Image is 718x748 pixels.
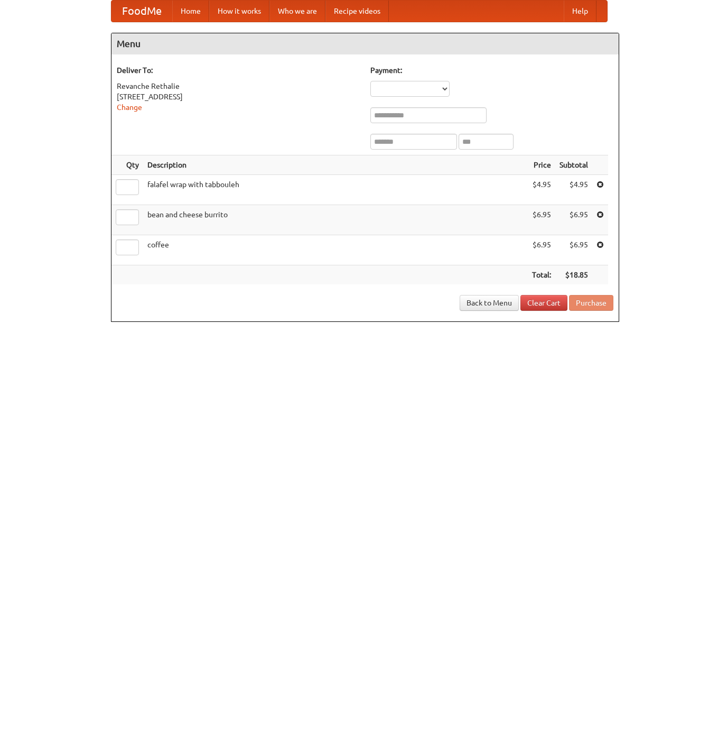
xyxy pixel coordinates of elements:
[564,1,596,22] a: Help
[172,1,209,22] a: Home
[528,175,555,205] td: $4.95
[143,155,528,175] th: Description
[370,65,613,76] h5: Payment:
[555,265,592,285] th: $18.85
[111,155,143,175] th: Qty
[143,205,528,235] td: bean and cheese burrito
[555,155,592,175] th: Subtotal
[117,65,360,76] h5: Deliver To:
[143,175,528,205] td: falafel wrap with tabbouleh
[209,1,269,22] a: How it works
[520,295,567,311] a: Clear Cart
[117,91,360,102] div: [STREET_ADDRESS]
[269,1,325,22] a: Who we are
[569,295,613,311] button: Purchase
[555,205,592,235] td: $6.95
[528,235,555,265] td: $6.95
[111,1,172,22] a: FoodMe
[528,155,555,175] th: Price
[528,205,555,235] td: $6.95
[111,33,619,54] h4: Menu
[555,175,592,205] td: $4.95
[117,81,360,91] div: Revanche Rethalie
[555,235,592,265] td: $6.95
[117,103,142,112] a: Change
[528,265,555,285] th: Total:
[460,295,519,311] a: Back to Menu
[325,1,389,22] a: Recipe videos
[143,235,528,265] td: coffee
